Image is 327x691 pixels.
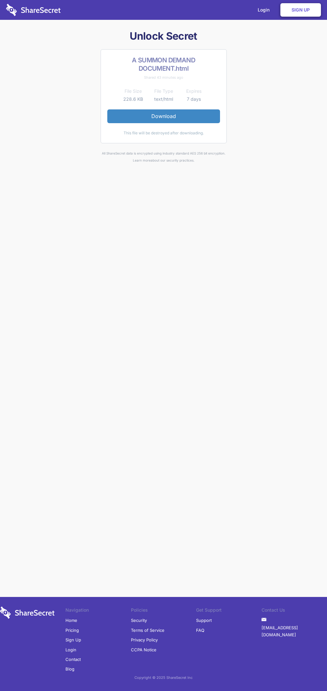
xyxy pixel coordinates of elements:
[131,645,156,655] a: CCPA Notice
[196,625,204,635] a: FAQ
[65,625,79,635] a: Pricing
[196,607,262,616] li: Get Support
[133,158,151,162] a: Learn more
[262,607,327,616] li: Contact Us
[65,655,81,664] a: Contact
[107,130,220,137] div: This file will be destroyed after downloading.
[65,664,74,674] a: Blog
[107,56,220,73] h2: A SUMMON DEMAND DOCUMENT.html
[131,635,158,645] a: Privacy Policy
[131,625,164,635] a: Terms of Service
[262,623,327,640] a: [EMAIL_ADDRESS][DOMAIN_NAME]
[196,616,212,625] a: Support
[107,74,220,81] div: Shared 43 minutes ago
[65,635,81,645] a: Sign Up
[179,87,209,95] th: Expires
[131,616,147,625] a: Security
[118,87,148,95] th: File Size
[179,95,209,103] td: 7 days
[148,87,179,95] th: File Type
[65,607,131,616] li: Navigation
[280,3,321,17] a: Sign Up
[148,95,179,103] td: text/html
[118,95,148,103] td: 228.6 KB
[65,645,76,655] a: Login
[107,109,220,123] a: Download
[65,616,77,625] a: Home
[6,4,61,16] img: logo-wordmark-white-trans-d4663122ce5f474addd5e946df7df03e33cb6a1c49d2221995e7729f52c070b2.svg
[131,607,196,616] li: Policies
